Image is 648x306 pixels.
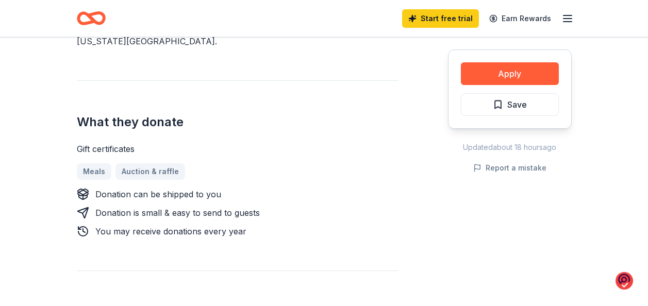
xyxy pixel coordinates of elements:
div: Updated about 18 hours ago [448,141,572,154]
img: o1IwAAAABJRU5ErkJggg== [616,271,633,291]
div: Gift certificates [77,143,398,155]
a: Start free trial [402,9,479,28]
div: You may receive donations every year [95,225,246,237]
a: Home [77,6,106,30]
a: Earn Rewards [483,9,557,28]
div: Donation is small & easy to send to guests [95,207,260,219]
span: Save [507,98,527,111]
div: Donation can be shipped to you [95,188,221,200]
button: Save [461,93,559,116]
h2: What they donate [77,114,398,130]
button: Apply [461,62,559,85]
button: Report a mistake [473,162,546,174]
